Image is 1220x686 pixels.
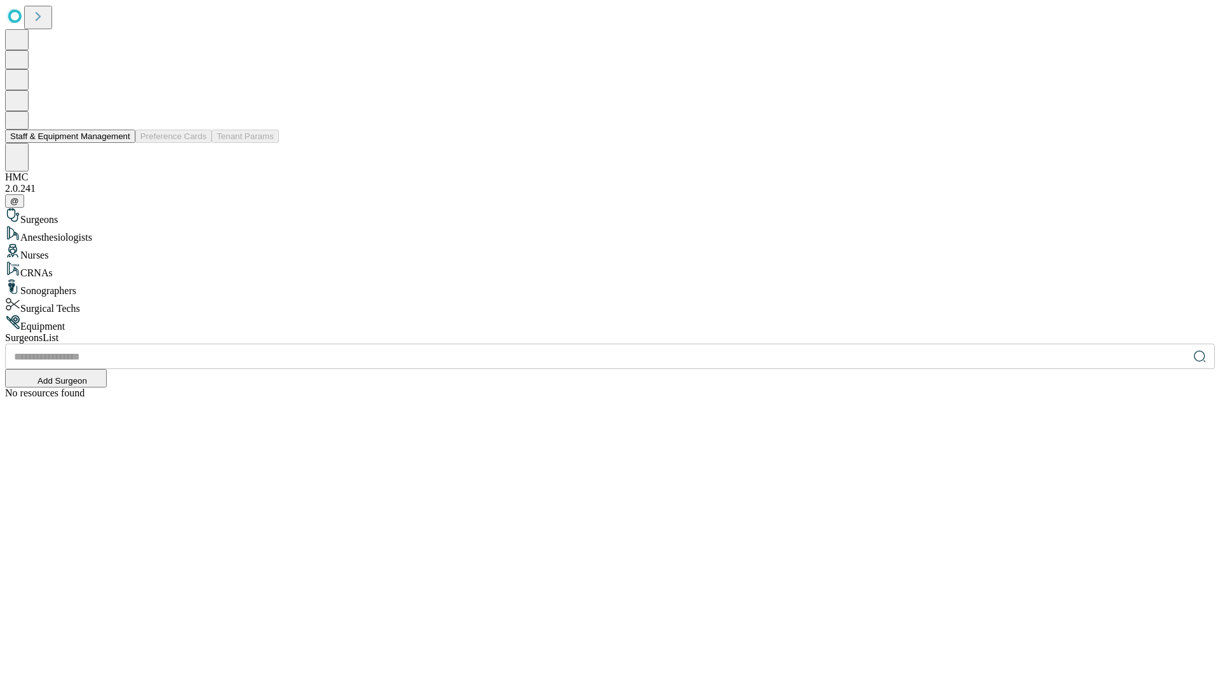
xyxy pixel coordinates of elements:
[5,130,135,143] button: Staff & Equipment Management
[5,183,1215,194] div: 2.0.241
[5,297,1215,314] div: Surgical Techs
[5,332,1215,344] div: Surgeons List
[5,225,1215,243] div: Anesthesiologists
[5,261,1215,279] div: CRNAs
[5,314,1215,332] div: Equipment
[5,279,1215,297] div: Sonographers
[5,208,1215,225] div: Surgeons
[10,196,19,206] span: @
[5,369,107,387] button: Add Surgeon
[5,243,1215,261] div: Nurses
[5,194,24,208] button: @
[212,130,279,143] button: Tenant Params
[5,171,1215,183] div: HMC
[135,130,212,143] button: Preference Cards
[5,387,1215,399] div: No resources found
[37,376,87,386] span: Add Surgeon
